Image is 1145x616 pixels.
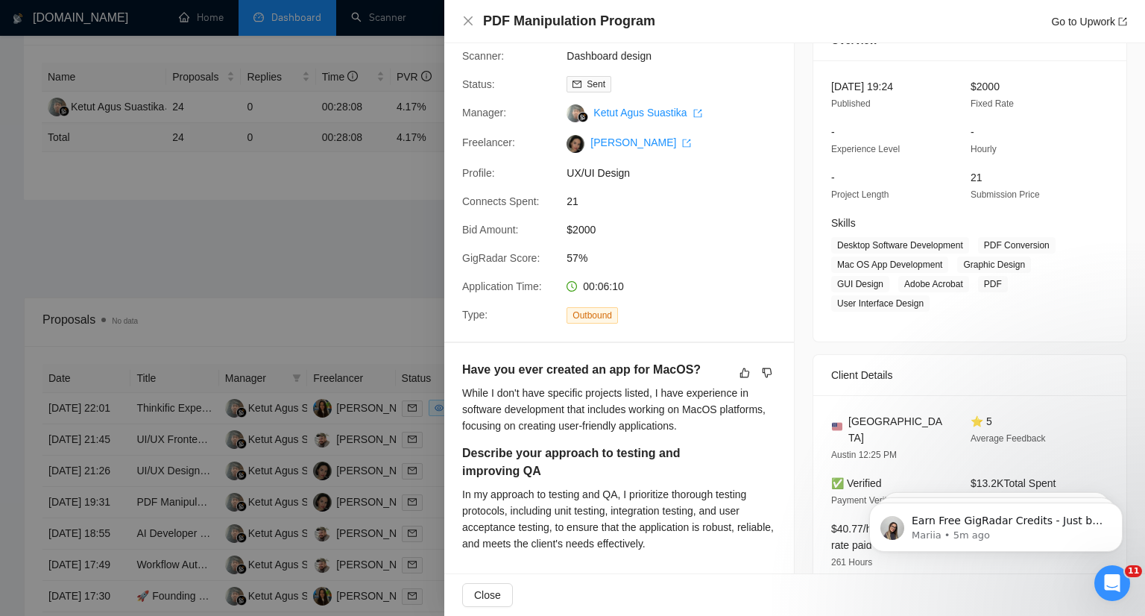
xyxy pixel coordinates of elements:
[831,355,1108,395] div: Client Details
[462,224,519,236] span: Bid Amount:
[957,257,1031,273] span: Graphic Design
[831,450,897,460] span: Austin 12:25 PM
[462,50,504,62] span: Scanner:
[474,587,501,603] span: Close
[831,237,969,254] span: Desktop Software Development
[567,193,790,210] span: 21
[971,98,1014,109] span: Fixed Rate
[462,385,776,434] div: While I don't have specific projects listed, I have experience in software development that inclu...
[462,195,540,207] span: Connects Spent:
[567,221,790,238] span: $2000
[831,557,872,568] span: 261 Hours
[762,367,772,379] span: dislike
[462,136,515,148] span: Freelancer:
[971,415,992,427] span: ⭐ 5
[831,189,889,200] span: Project Length
[978,276,1008,292] span: PDF
[971,144,997,154] span: Hourly
[1125,565,1142,577] span: 11
[682,139,691,148] span: export
[831,495,912,506] span: Payment Verification
[831,257,948,273] span: Mac OS App Development
[572,80,581,89] span: mail
[567,165,790,181] span: UX/UI Design
[848,413,947,446] span: [GEOGRAPHIC_DATA]
[567,307,618,324] span: Outbound
[593,107,701,119] a: Ketut Agus Suastika export
[971,81,1000,92] span: $2000
[462,107,506,119] span: Manager:
[462,252,540,264] span: GigRadar Score:
[1094,565,1130,601] iframe: Intercom live chat
[831,126,835,138] span: -
[831,477,882,489] span: ✅ Verified
[462,280,542,292] span: Application Time:
[898,276,969,292] span: Adobe Acrobat
[831,144,900,154] span: Experience Level
[832,421,842,432] img: 🇺🇸
[1051,16,1127,28] a: Go to Upworkexport
[831,295,930,312] span: User Interface Design
[831,98,871,109] span: Published
[578,112,588,122] img: gigradar-bm.png
[462,444,729,480] h5: Describe your approach to testing and improving QA
[567,281,577,292] span: clock-circle
[462,486,776,552] div: In my approach to testing and QA, I prioritize thorough testing protocols, including unit testing...
[978,237,1056,254] span: PDF Conversion
[583,280,624,292] span: 00:06:10
[693,109,702,118] span: export
[483,12,655,31] h4: PDF Manipulation Program
[831,523,927,551] span: $40.77/hr avg hourly rate paid
[971,433,1046,444] span: Average Feedback
[462,583,513,607] button: Close
[1118,17,1127,26] span: export
[847,471,1145,576] iframe: Intercom notifications message
[567,135,584,153] img: c1trRI6lG1M2hdcT3tI4YF_-Opio9KdZBjIvbzD14wy9YtvqtcH4HuYea40FyFTVc_
[462,361,729,379] h5: Have you ever created an app for MacOS?
[567,250,790,266] span: 57%
[971,189,1040,200] span: Submission Price
[831,172,835,183] span: -
[587,79,605,89] span: Sent
[971,172,982,183] span: 21
[462,167,495,179] span: Profile:
[831,276,889,292] span: GUI Design
[462,309,488,321] span: Type:
[758,364,776,382] button: dislike
[971,126,974,138] span: -
[567,50,652,62] a: Dashboard design
[739,367,750,379] span: like
[462,15,474,27] span: close
[590,136,691,148] a: [PERSON_NAME] export
[831,81,893,92] span: [DATE] 19:24
[736,364,754,382] button: like
[831,217,856,229] span: Skills
[462,15,474,28] button: Close
[462,78,495,90] span: Status:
